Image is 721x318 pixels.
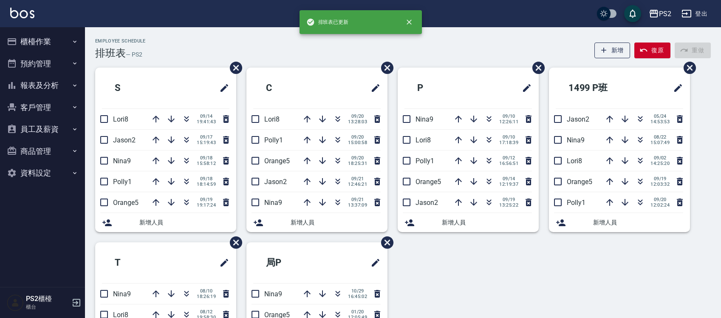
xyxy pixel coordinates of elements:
h2: T [102,247,174,278]
button: 商品管理 [3,140,82,162]
span: Polly1 [416,157,434,165]
span: 13:37:09 [348,202,367,208]
span: 09/02 [650,155,670,161]
span: 修改班表的標題 [668,78,683,98]
span: 09/21 [348,197,367,202]
span: Nina9 [264,199,282,207]
img: Person [7,294,24,311]
span: 12:19:37 [499,182,518,187]
span: 19:41:43 [197,119,216,125]
button: 新增 [594,43,631,58]
span: Polly1 [567,199,585,207]
span: 修改班表的標題 [517,78,532,98]
span: 新增人員 [593,218,683,227]
span: 08/10 [197,288,216,294]
span: 14:53:53 [650,119,670,125]
span: Polly1 [264,136,283,144]
span: Lori8 [416,136,431,144]
span: 08/12 [197,309,216,315]
button: 客戶管理 [3,97,82,119]
span: 19:17:24 [197,202,216,208]
h6: — PS2 [126,50,142,59]
span: 12:03:32 [650,182,670,187]
button: 櫃檯作業 [3,31,82,53]
span: 14:25:20 [650,161,670,166]
span: 09/20 [348,155,367,161]
span: 08/22 [650,134,670,140]
button: 員工及薪資 [3,118,82,140]
button: PS2 [645,5,675,23]
span: 修改班表的標題 [365,78,381,98]
span: Nina9 [113,290,131,298]
span: Polly1 [113,178,132,186]
span: 刪除班表 [375,55,395,80]
span: 09/20 [348,114,367,119]
div: PS2 [659,9,671,19]
span: Orange5 [113,199,139,207]
span: 09/20 [348,134,367,140]
span: 新增人員 [139,218,229,227]
button: 報表及分析 [3,74,82,97]
span: 18:14:59 [197,182,216,187]
div: 新增人員 [398,213,539,232]
span: 09/10 [499,114,518,119]
span: 18:25:31 [348,161,367,166]
span: 10/29 [348,288,367,294]
span: 修改班表的標題 [214,253,229,273]
span: 12:46:21 [348,182,367,187]
span: 09/19 [499,197,518,202]
h2: C [253,73,325,103]
span: Orange5 [416,178,441,186]
span: 刪除班表 [223,230,243,255]
span: Nina9 [567,136,585,144]
span: 15:19:43 [197,140,216,145]
span: 刪除班表 [526,55,546,80]
p: 櫃台 [26,303,69,311]
h5: PS2櫃檯 [26,295,69,303]
h2: 局P [253,247,330,278]
span: 09/19 [650,176,670,182]
h2: S [102,73,174,103]
span: 12:26:11 [499,119,518,125]
span: Orange5 [264,157,290,165]
span: 15:07:49 [650,140,670,145]
span: 12:02:24 [650,202,670,208]
button: close [400,13,418,31]
span: 01/20 [348,309,367,315]
span: 修改班表的標題 [365,253,381,273]
span: Lori8 [113,115,128,123]
span: 13:28:03 [348,119,367,125]
span: 刪除班表 [375,230,395,255]
span: Lori8 [264,115,280,123]
h2: P [404,73,476,103]
span: 09/18 [197,155,216,161]
div: 新增人員 [95,213,236,232]
span: Jason2 [113,136,136,144]
span: 09/10 [499,134,518,140]
div: 新增人員 [246,213,387,232]
span: Jason2 [264,178,287,186]
h2: Employee Schedule [95,38,146,44]
span: 刪除班表 [223,55,243,80]
button: 復原 [634,43,670,58]
span: 新增人員 [442,218,532,227]
span: 09/21 [348,176,367,182]
button: save [624,5,641,22]
button: 資料設定 [3,162,82,184]
span: Nina9 [113,157,131,165]
span: 09/12 [499,155,518,161]
span: 修改班表的標題 [214,78,229,98]
span: Lori8 [567,157,582,165]
span: 15:00:58 [348,140,367,145]
span: Nina9 [264,290,282,298]
button: 預約管理 [3,53,82,75]
span: Jason2 [416,199,438,207]
span: 18:26:19 [197,294,216,299]
img: Logo [10,8,34,18]
span: 13:25:22 [499,202,518,208]
span: 09/14 [197,114,216,119]
span: 05/24 [650,114,670,119]
span: 09/20 [650,197,670,202]
span: 09/17 [197,134,216,140]
span: Orange5 [567,178,592,186]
